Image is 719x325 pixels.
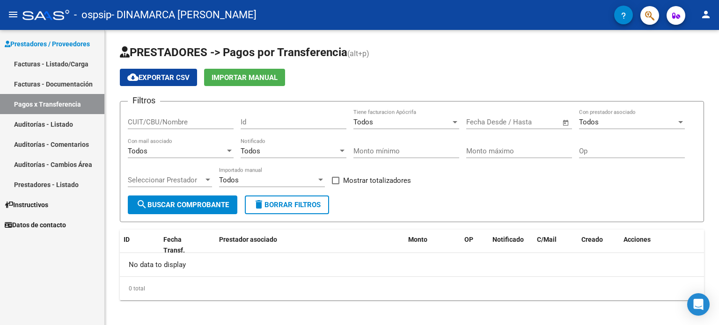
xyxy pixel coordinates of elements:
span: Datos de contacto [5,220,66,230]
span: ID [124,236,130,243]
span: Todos [353,118,373,126]
span: Todos [128,147,147,155]
button: Exportar CSV [120,69,197,86]
span: Notificado [492,236,524,243]
datatable-header-cell: OP [461,230,489,260]
span: Todos [241,147,260,155]
span: Mostrar totalizadores [343,175,411,186]
span: (alt+p) [347,49,369,58]
datatable-header-cell: Fecha Transf. [160,230,202,260]
span: Prestadores / Proveedores [5,39,90,49]
button: Importar Manual [204,69,285,86]
mat-icon: person [700,9,712,20]
span: Seleccionar Prestador [128,176,204,184]
span: C/Mail [537,236,557,243]
span: PRESTADORES -> Pagos por Transferencia [120,46,347,59]
h3: Filtros [128,94,160,107]
span: Monto [408,236,427,243]
span: Fecha Transf. [163,236,185,254]
span: - ospsip [74,5,111,25]
span: Prestador asociado [219,236,277,243]
datatable-header-cell: ID [120,230,160,260]
span: OP [464,236,473,243]
datatable-header-cell: Creado [578,230,620,260]
mat-icon: search [136,199,147,210]
button: Open calendar [561,117,572,128]
datatable-header-cell: Notificado [489,230,533,260]
span: Acciones [624,236,651,243]
span: Importar Manual [212,73,278,82]
datatable-header-cell: Monto [404,230,461,260]
span: - DINAMARCA [PERSON_NAME] [111,5,257,25]
button: Borrar Filtros [245,195,329,214]
button: Buscar Comprobante [128,195,237,214]
mat-icon: cloud_download [127,72,139,83]
datatable-header-cell: Acciones [620,230,704,260]
span: Todos [579,118,599,126]
span: Buscar Comprobante [136,201,229,209]
span: Exportar CSV [127,73,190,82]
span: Instructivos [5,200,48,210]
span: Creado [581,236,603,243]
mat-icon: delete [253,199,264,210]
span: Todos [219,176,239,184]
div: 0 total [120,277,704,300]
input: End date [505,118,550,126]
mat-icon: menu [7,9,19,20]
span: Borrar Filtros [253,201,321,209]
div: Open Intercom Messenger [687,293,710,316]
input: Start date [466,118,497,126]
datatable-header-cell: C/Mail [533,230,578,260]
datatable-header-cell: Prestador asociado [215,230,404,260]
div: No data to display [120,253,704,276]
